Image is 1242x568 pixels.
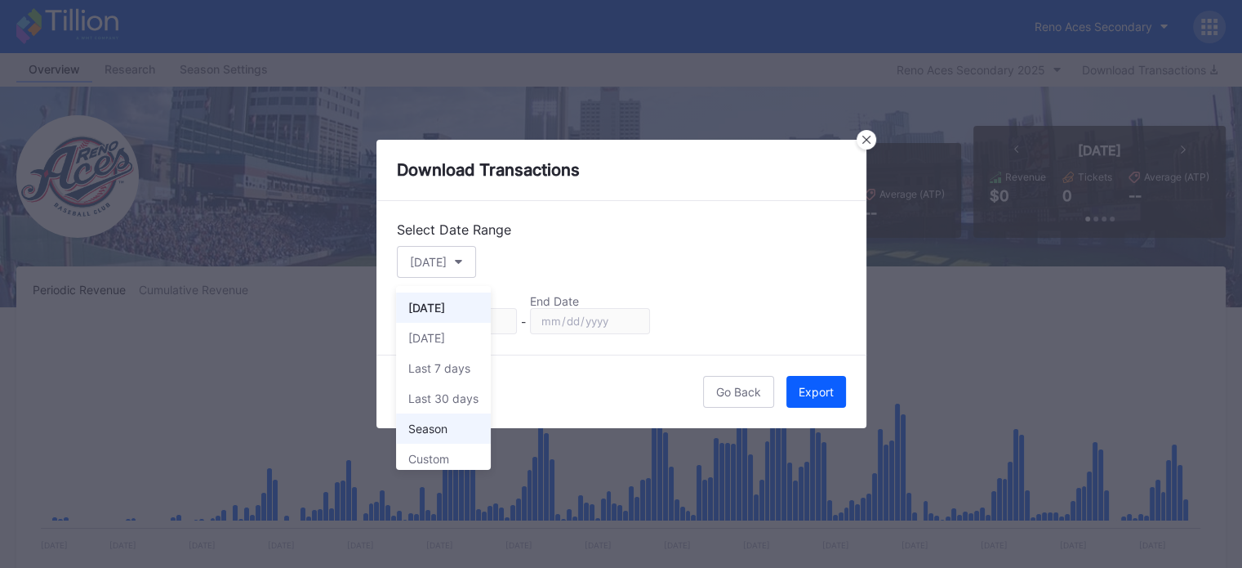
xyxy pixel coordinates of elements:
div: Season [408,422,447,436]
div: Last 7 days [408,361,470,375]
div: [DATE] [408,331,445,345]
div: [DATE] [408,301,445,315]
div: Last 30 days [408,391,479,405]
div: Custom [408,452,449,466]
